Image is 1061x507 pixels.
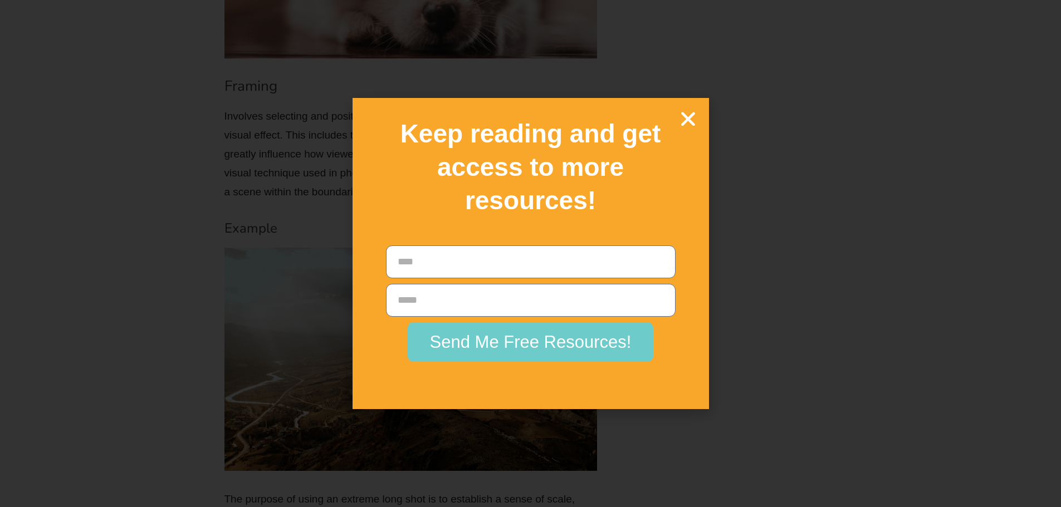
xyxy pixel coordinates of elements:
iframe: Chat Widget [876,381,1061,507]
a: Close [678,109,698,129]
button: Send Me Free Resources! [408,322,654,362]
form: New Form [386,245,676,367]
span: Send Me Free Resources! [430,333,632,351]
h2: Keep reading and get access to more resources! [372,117,690,217]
